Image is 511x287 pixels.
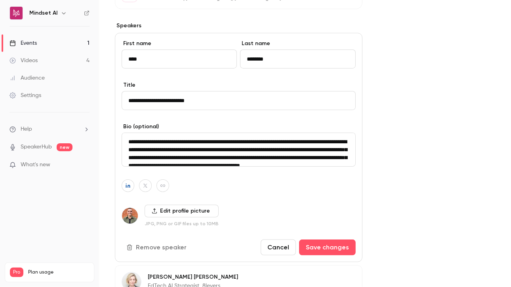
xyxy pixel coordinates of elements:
p: [PERSON_NAME] [PERSON_NAME] [148,273,311,281]
span: Pro [10,268,23,277]
img: Jack Houghton [122,208,138,224]
div: Videos [10,57,38,65]
a: SpeakerHub [21,143,52,151]
label: Speakers [115,22,362,30]
span: Plan usage [28,269,89,276]
label: Bio (optional) [122,123,356,131]
span: Help [21,125,32,133]
label: Edit profile picture [145,205,219,217]
div: Events [10,39,37,47]
iframe: Noticeable Trigger [80,162,90,169]
img: Mindset AI [10,7,23,19]
label: Title [122,81,356,89]
label: Last name [240,40,355,48]
label: First name [122,40,237,48]
span: What's new [21,161,50,169]
p: JPG, PNG or GIF files up to 10MB [145,220,219,227]
li: help-dropdown-opener [10,125,90,133]
div: Settings [10,91,41,99]
h6: Mindset AI [29,9,57,17]
button: Cancel [261,239,296,255]
span: new [57,143,72,151]
button: Save changes [299,239,356,255]
button: Remove speaker [122,239,193,255]
div: Audience [10,74,45,82]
